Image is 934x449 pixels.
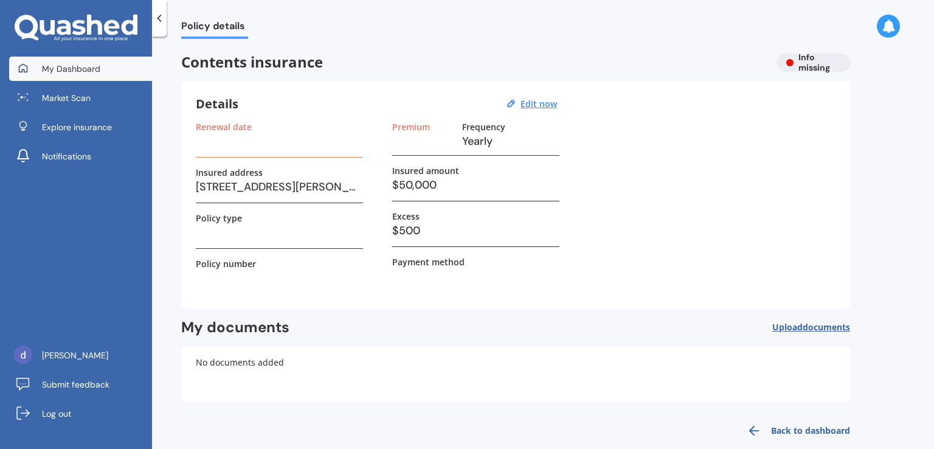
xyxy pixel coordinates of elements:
[196,167,263,178] label: Insured address
[772,318,850,337] button: Uploaddocuments
[196,259,256,269] label: Policy number
[42,408,71,420] span: Log out
[181,318,289,337] h2: My documents
[462,132,559,150] h3: Yearly
[803,321,850,333] span: documents
[196,178,363,196] h3: [STREET_ADDRESS][PERSON_NAME]
[42,121,112,133] span: Explore insurance
[392,221,559,240] h3: $500
[196,96,238,112] h3: Details
[196,213,242,223] label: Policy type
[42,378,109,391] span: Submit feedback
[9,402,152,426] a: Log out
[392,122,430,132] label: Premium
[42,92,91,104] span: Market Scan
[392,211,420,221] label: Excess
[181,20,248,37] span: Policy details
[42,63,100,75] span: My Dashboard
[181,54,767,71] span: Contents insurance
[521,98,557,110] u: Edit now
[517,99,561,110] button: Edit now
[462,122,505,132] label: Frequency
[392,165,459,176] label: Insured amount
[739,416,850,445] a: Back to dashboard
[42,349,108,361] span: [PERSON_NAME]
[9,343,152,367] a: [PERSON_NAME]
[14,346,32,364] img: ACg8ocKN3iPrSirY15QNajRouvAvpETi4IjxIimePVd-g1dLiDL2Kw=s96-c
[181,347,850,402] div: No documents added
[196,122,252,132] label: Renewal date
[9,115,152,139] a: Explore insurance
[9,57,152,81] a: My Dashboard
[42,150,91,162] span: Notifications
[9,86,152,110] a: Market Scan
[392,176,559,194] h3: $50,000
[392,257,465,267] label: Payment method
[772,322,850,332] span: Upload
[9,372,152,397] a: Submit feedback
[9,144,152,169] a: Notifications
